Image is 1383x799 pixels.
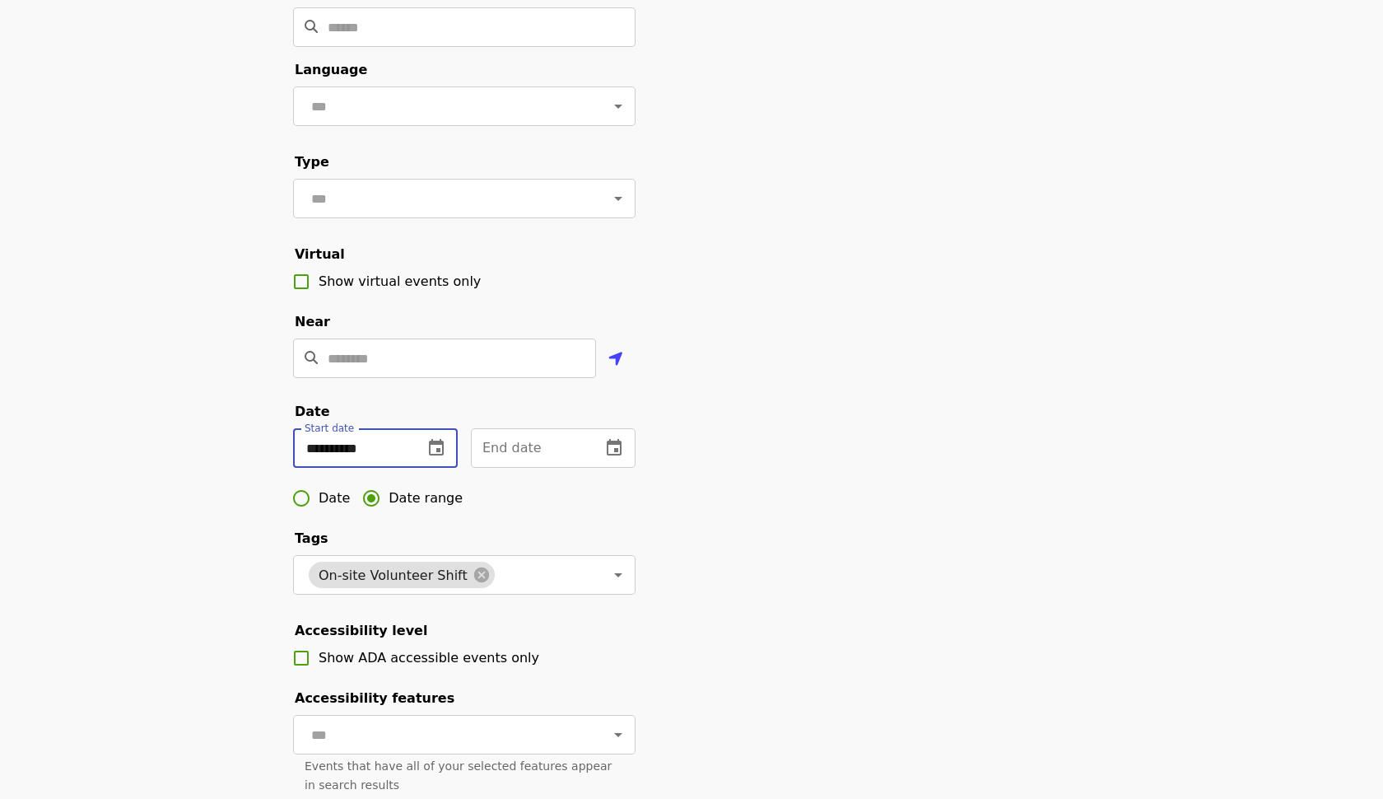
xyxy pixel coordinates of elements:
button: change date [417,428,456,468]
button: Use my location [596,340,636,380]
button: Open [607,723,630,746]
span: Type [295,154,329,170]
span: Show virtual events only [319,273,481,289]
button: Open [607,95,630,118]
i: search icon [305,350,318,366]
i: search icon [305,19,318,35]
input: Search [328,7,636,47]
span: Show ADA accessible events only [319,650,539,666]
span: Date [319,488,350,508]
span: Events that have all of your selected features appear in search results [305,759,612,792]
span: Date [295,404,330,419]
span: Date range [389,488,463,508]
button: change date [594,428,634,468]
span: Tags [295,530,328,546]
input: Location [328,339,596,378]
button: Open [607,563,630,586]
span: Accessibility features [295,690,454,706]
i: location-arrow icon [608,349,623,369]
span: Start date [305,423,354,434]
span: Virtual [295,246,345,262]
span: On-site Volunteer Shift [309,568,477,583]
span: Near [295,314,330,329]
span: Language [295,62,367,77]
div: On-site Volunteer Shift [309,562,495,588]
span: Accessibility level [295,623,427,638]
button: Open [607,187,630,210]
